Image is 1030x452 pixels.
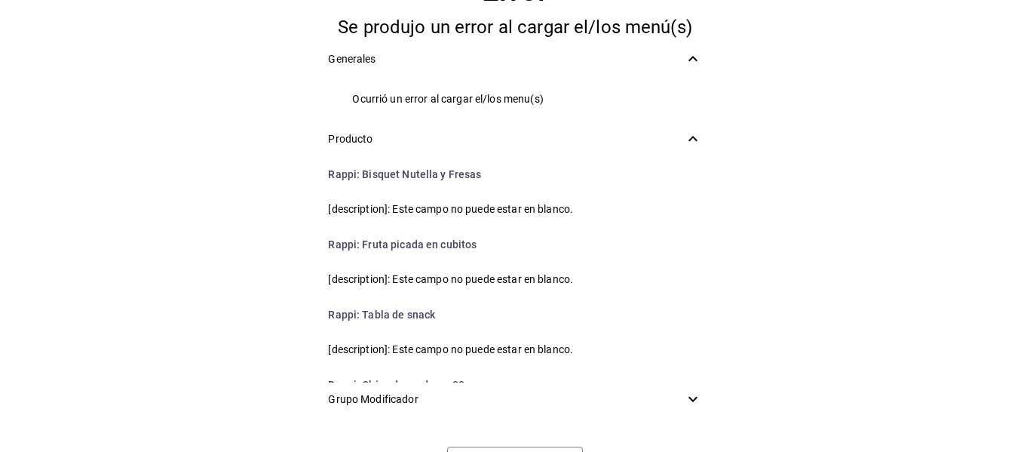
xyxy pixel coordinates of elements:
div: Se produjo un error al cargar el/los menú(s) [316,18,713,36]
span: Generales [328,51,683,67]
span: Rappi : [328,238,360,251]
div: Producto [316,122,713,156]
li: Chips de verduras 80 gr [316,367,713,403]
span: Grupo Modificador [328,392,683,407]
li: Bisquet Nutella y Fresas [316,156,713,192]
span: Producto [328,131,683,147]
li: Fruta picada en cubitos [316,226,713,263]
span: [description]: Este campo no puede estar en blanco. [328,272,701,287]
span: Rappi : [328,168,360,180]
span: [description]: Este campo no puede estar en blanco. [328,342,701,358]
li: Tabla de snack [316,297,713,333]
span: [description]: Este campo no puede estar en blanco. [328,201,701,217]
span: Rappi : [328,309,360,321]
div: Grupo Modificador [316,383,713,417]
span: Ocurrió un error al cargar el/los menu(s) [352,91,701,107]
span: Rappi : [328,379,360,391]
div: Generales [316,42,713,76]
